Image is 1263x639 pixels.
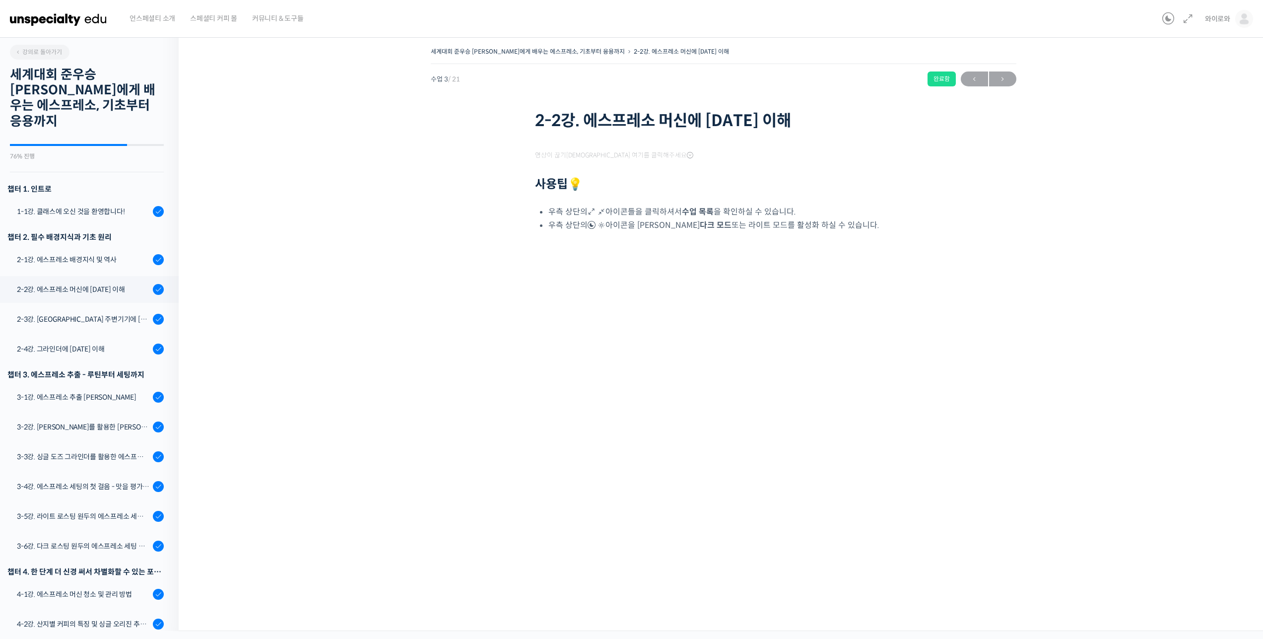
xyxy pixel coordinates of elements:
[535,151,693,159] span: 영상이 끊기[DEMOGRAPHIC_DATA] 여기를 클릭해주세요
[682,207,714,217] b: 수업 목록
[17,541,150,552] div: 3-6강. 다크 로스팅 원두의 에스프레소 세팅 방법
[989,72,1016,86] span: →
[928,71,956,86] div: 완료함
[17,589,150,600] div: 4-1강. 에스프레소 머신 청소 및 관리 방법
[10,67,164,129] h2: 세계대회 준우승 [PERSON_NAME]에게 배우는 에스프레소, 기초부터 응용까지
[700,220,731,230] b: 다크 모드
[535,177,583,192] strong: 사용팁
[448,75,460,83] span: / 21
[10,45,69,60] a: 강의로 돌아가기
[17,619,150,630] div: 4-2강. 산지별 커피의 특징 및 싱글 오리진 추출 방법
[17,206,150,217] div: 1-1강. 클래스에 오신 것을 환영합니다!
[17,422,150,432] div: 3-2강. [PERSON_NAME]를 활용한 [PERSON_NAME] 추출 [PERSON_NAME]
[535,111,912,130] h1: 2-2강. 에스프레소 머신에 [DATE] 이해
[7,182,164,196] h3: 챕터 1. 인트로
[431,48,625,55] a: 세계대회 준우승 [PERSON_NAME]에게 배우는 에스프레소, 기초부터 응용까지
[634,48,729,55] a: 2-2강. 에스프레소 머신에 [DATE] 이해
[17,314,150,325] div: 2-3강. [GEOGRAPHIC_DATA] 주변기기에 [DATE] 이해
[7,368,164,381] div: 챕터 3. 에스프레소 추출 - 루틴부터 세팅까지
[961,72,988,86] span: ←
[989,71,1016,86] a: 다음→
[10,153,164,159] div: 76% 진행
[17,481,150,492] div: 3-4강. 에스프레소 세팅의 첫 걸음 - 맛을 평가하는 3단계 프로세스 & TDS 측정
[1205,14,1230,23] span: 와이로와
[7,230,164,244] div: 챕터 2. 필수 배경지식과 기초 원리
[961,71,988,86] a: ←이전
[17,254,150,265] div: 2-1강. 에스프레소 배경지식 및 역사
[17,511,150,522] div: 3-5강. 라이트 로스팅 원두의 에스프레소 세팅 방법
[15,48,62,56] span: 강의로 돌아가기
[431,76,460,82] span: 수업 3
[568,177,583,192] strong: 💡
[17,451,150,462] div: 3-3강. 싱글 도즈 그라인더를 활용한 에스프레소 추출 [PERSON_NAME]
[17,284,150,295] div: 2-2강. 에스프레소 머신에 [DATE] 이해
[7,565,164,578] div: 챕터 4. 한 단계 더 신경 써서 차별화할 수 있는 포인트들
[17,344,150,355] div: 2-4강. 그라인더에 [DATE] 이해
[548,205,912,218] li: 우측 상단의 아이콘들을 클릭하셔서 을 확인하실 수 있습니다.
[17,392,150,403] div: 3-1강. 에스프레소 추출 [PERSON_NAME]
[548,218,912,232] li: 우측 상단의 아이콘을 [PERSON_NAME] 또는 라이트 모드를 활성화 하실 수 있습니다.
